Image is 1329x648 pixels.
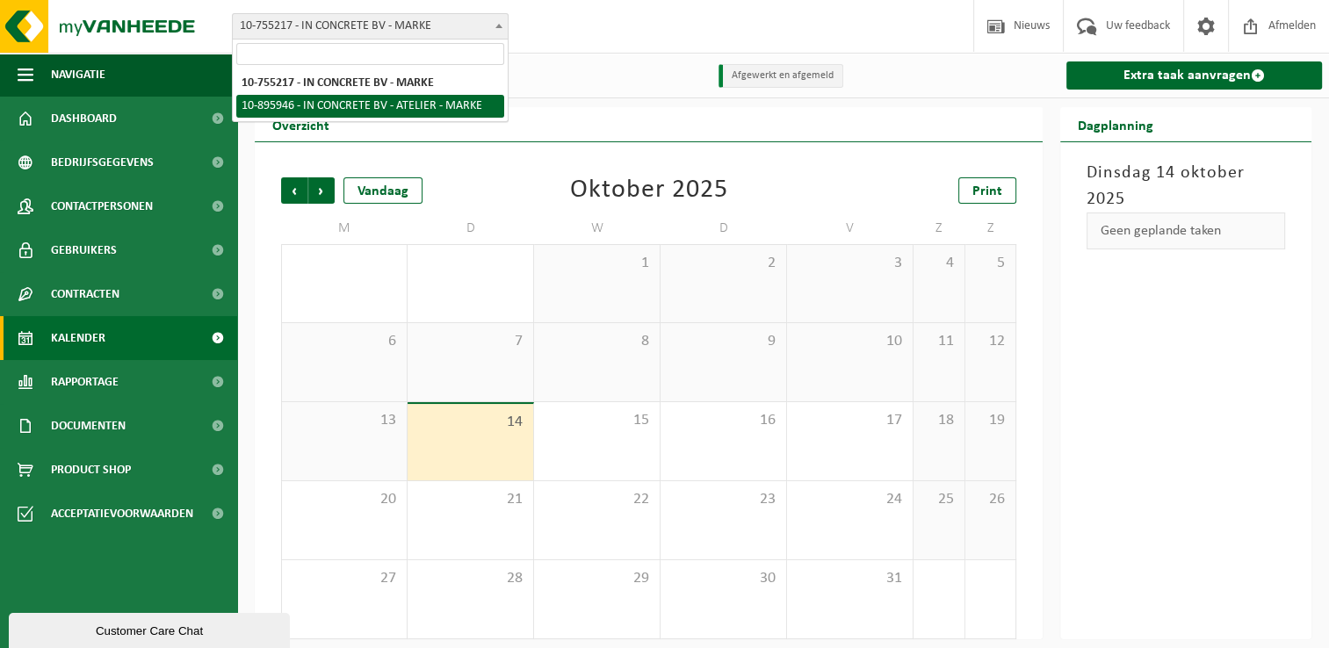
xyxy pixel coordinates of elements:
span: 22 [543,490,651,509]
td: D [408,212,534,244]
span: Gebruikers [51,228,117,272]
span: Product Shop [51,448,131,492]
span: 9 [669,332,777,351]
span: Rapportage [51,360,119,404]
iframe: chat widget [9,609,293,648]
span: 12 [974,332,1008,351]
span: 10-755217 - IN CONCRETE BV - MARKE [233,14,508,39]
td: M [281,212,408,244]
span: 6 [291,332,398,351]
a: Extra taak aanvragen [1066,61,1322,90]
span: Volgende [308,177,335,204]
span: 13 [291,411,398,430]
span: 18 [922,411,956,430]
span: Kalender [51,316,105,360]
span: 15 [543,411,651,430]
span: 10 [796,332,904,351]
div: Vandaag [343,177,423,204]
span: 24 [796,490,904,509]
span: 7 [416,332,524,351]
span: 31 [796,569,904,588]
span: 11 [922,332,956,351]
h2: Dagplanning [1060,107,1171,141]
span: Bedrijfsgegevens [51,140,154,184]
span: 3 [796,254,904,273]
span: 8 [543,332,651,351]
li: Afgewerkt en afgemeld [719,64,843,88]
span: 14 [416,413,524,432]
span: 21 [416,490,524,509]
span: 26 [974,490,1008,509]
li: 10-895946 - IN CONCRETE BV - ATELIER - MARKE [236,95,504,118]
h2: Overzicht [255,107,347,141]
span: Dashboard [51,97,117,140]
span: Acceptatievoorwaarden [51,492,193,536]
span: 28 [416,569,524,588]
span: Contactpersonen [51,184,153,228]
td: Z [914,212,965,244]
span: Navigatie [51,53,105,97]
span: Contracten [51,272,119,316]
td: W [534,212,661,244]
h3: Dinsdag 14 oktober 2025 [1087,160,1285,212]
span: 29 [543,569,651,588]
span: 17 [796,411,904,430]
span: 5 [974,254,1008,273]
div: Oktober 2025 [570,177,728,204]
span: 19 [974,411,1008,430]
a: Print [958,177,1016,204]
span: Vorige [281,177,307,204]
span: 25 [922,490,956,509]
span: 16 [669,411,777,430]
span: Documenten [51,404,126,448]
div: Geen geplande taken [1087,212,1285,249]
td: V [787,212,914,244]
span: 2 [669,254,777,273]
td: Z [965,212,1017,244]
span: 10-755217 - IN CONCRETE BV - MARKE [232,13,509,40]
span: 1 [543,254,651,273]
span: 23 [669,490,777,509]
span: Print [972,184,1002,198]
span: 30 [669,569,777,588]
td: D [661,212,787,244]
li: 10-755217 - IN CONCRETE BV - MARKE [236,72,504,95]
span: 27 [291,569,398,588]
span: 20 [291,490,398,509]
span: 4 [922,254,956,273]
